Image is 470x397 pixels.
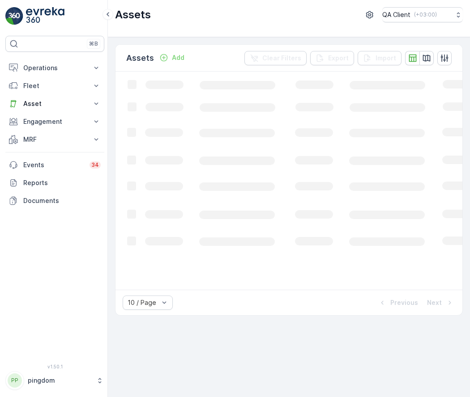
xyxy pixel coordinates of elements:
[427,298,442,307] p: Next
[23,99,86,108] p: Asset
[358,51,402,65] button: Import
[5,59,104,77] button: Operations
[5,95,104,113] button: Asset
[23,135,86,144] p: MRF
[426,297,455,308] button: Next
[23,117,86,126] p: Engagement
[5,77,104,95] button: Fleet
[414,11,437,18] p: ( +03:00 )
[262,54,301,63] p: Clear Filters
[310,51,354,65] button: Export
[382,10,410,19] p: QA Client
[5,7,23,25] img: logo
[377,297,419,308] button: Previous
[382,7,463,22] button: QA Client(+03:00)
[390,298,418,307] p: Previous
[89,40,98,47] p: ⌘B
[5,131,104,148] button: MRF
[172,53,184,62] p: Add
[156,52,188,63] button: Add
[23,196,101,205] p: Documents
[23,63,86,72] p: Operations
[115,8,151,22] p: Assets
[376,54,396,63] p: Import
[5,371,104,390] button: PPpingdom
[126,52,154,64] p: Assets
[5,192,104,210] a: Documents
[23,81,86,90] p: Fleet
[91,161,99,169] p: 34
[5,174,104,192] a: Reports
[5,113,104,131] button: Engagement
[8,373,22,388] div: PP
[26,7,64,25] img: logo_light-DOdMpM7g.png
[5,364,104,369] span: v 1.50.1
[28,376,92,385] p: pingdom
[5,156,104,174] a: Events34
[23,160,84,169] p: Events
[244,51,307,65] button: Clear Filters
[328,54,349,63] p: Export
[23,178,101,187] p: Reports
